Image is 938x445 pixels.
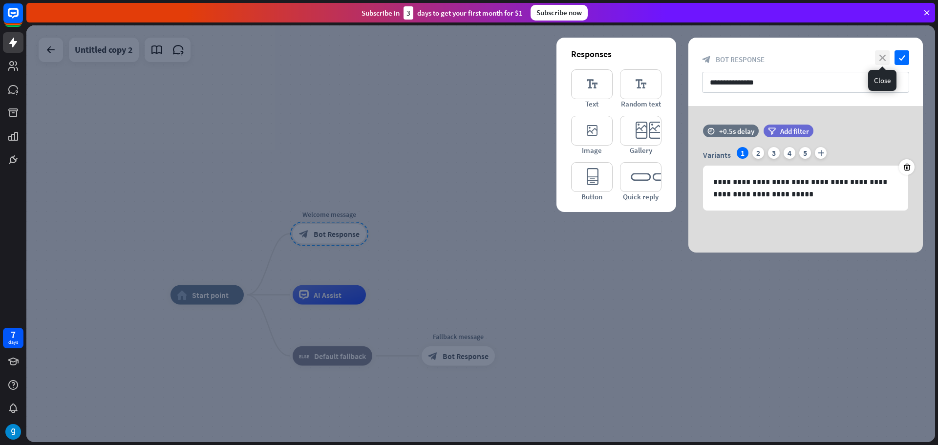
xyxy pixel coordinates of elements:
i: block_bot_response [702,55,711,64]
button: Open LiveChat chat widget [8,4,37,33]
div: Subscribe in days to get your first month for $1 [362,6,523,20]
div: Subscribe now [531,5,588,21]
i: plus [815,147,827,159]
div: 2 [752,147,764,159]
div: 5 [799,147,811,159]
div: 7 [11,330,16,339]
div: days [8,339,18,346]
span: Add filter [780,127,809,136]
div: 1 [737,147,748,159]
i: filter [768,127,776,135]
div: 3 [404,6,413,20]
div: +0.5s delay [719,127,754,136]
div: 4 [784,147,795,159]
span: Bot Response [716,55,765,64]
i: check [895,50,909,65]
i: time [707,127,715,134]
i: close [875,50,890,65]
a: 7 days [3,328,23,348]
span: Variants [703,150,731,160]
div: 3 [768,147,780,159]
